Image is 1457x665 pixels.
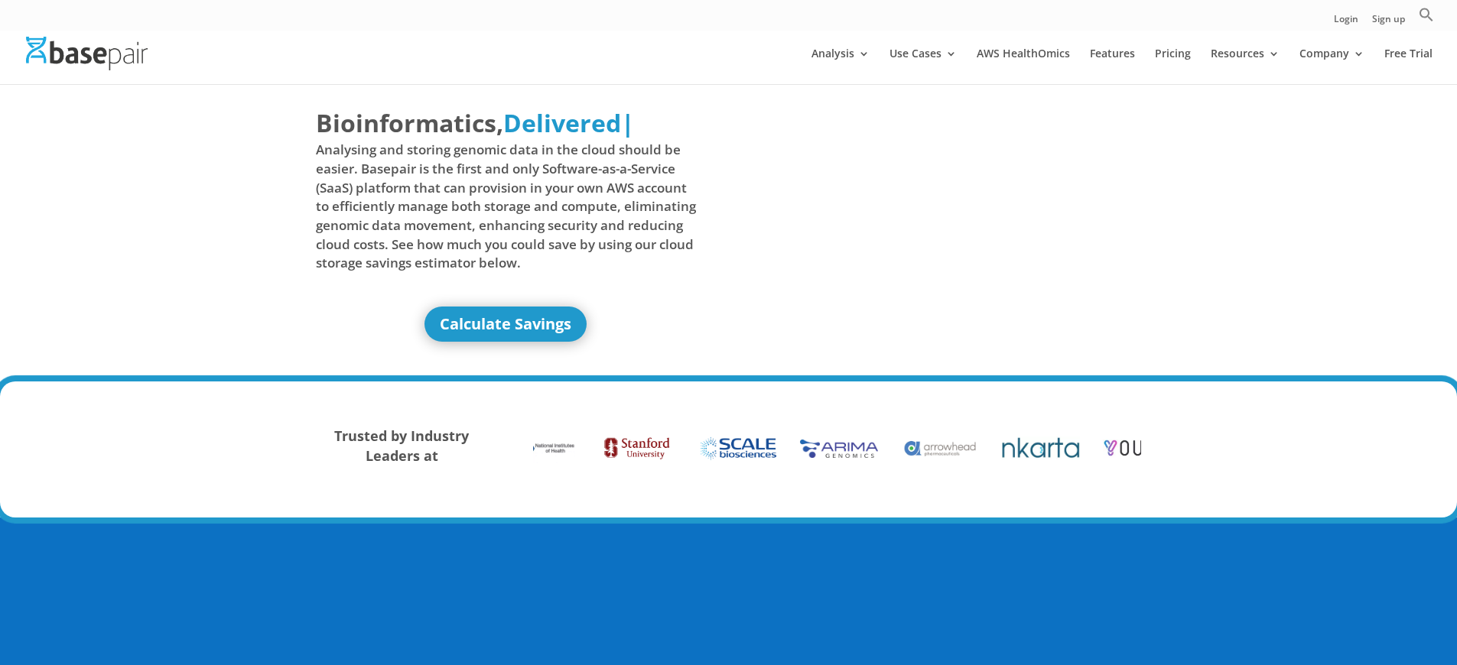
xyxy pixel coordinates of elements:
a: Resources [1211,48,1280,84]
strong: Trusted by Industry Leaders at [334,427,469,465]
iframe: Basepair - NGS Analysis Simplified [740,105,1121,320]
svg: Search [1419,7,1434,22]
span: Analysing and storing genomic data in the cloud should be easier. Basepair is the first and only ... [316,141,697,272]
span: Delivered [503,106,621,139]
a: Login [1334,15,1358,31]
span: Bioinformatics, [316,105,503,141]
a: Pricing [1155,48,1191,84]
a: Analysis [811,48,870,84]
span: | [621,106,635,139]
img: Basepair [26,37,148,70]
a: Company [1299,48,1364,84]
a: Features [1090,48,1135,84]
a: Sign up [1372,15,1405,31]
a: Use Cases [889,48,957,84]
a: Search Icon Link [1419,7,1434,31]
a: AWS HealthOmics [977,48,1070,84]
a: Calculate Savings [424,307,587,342]
a: Free Trial [1384,48,1433,84]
